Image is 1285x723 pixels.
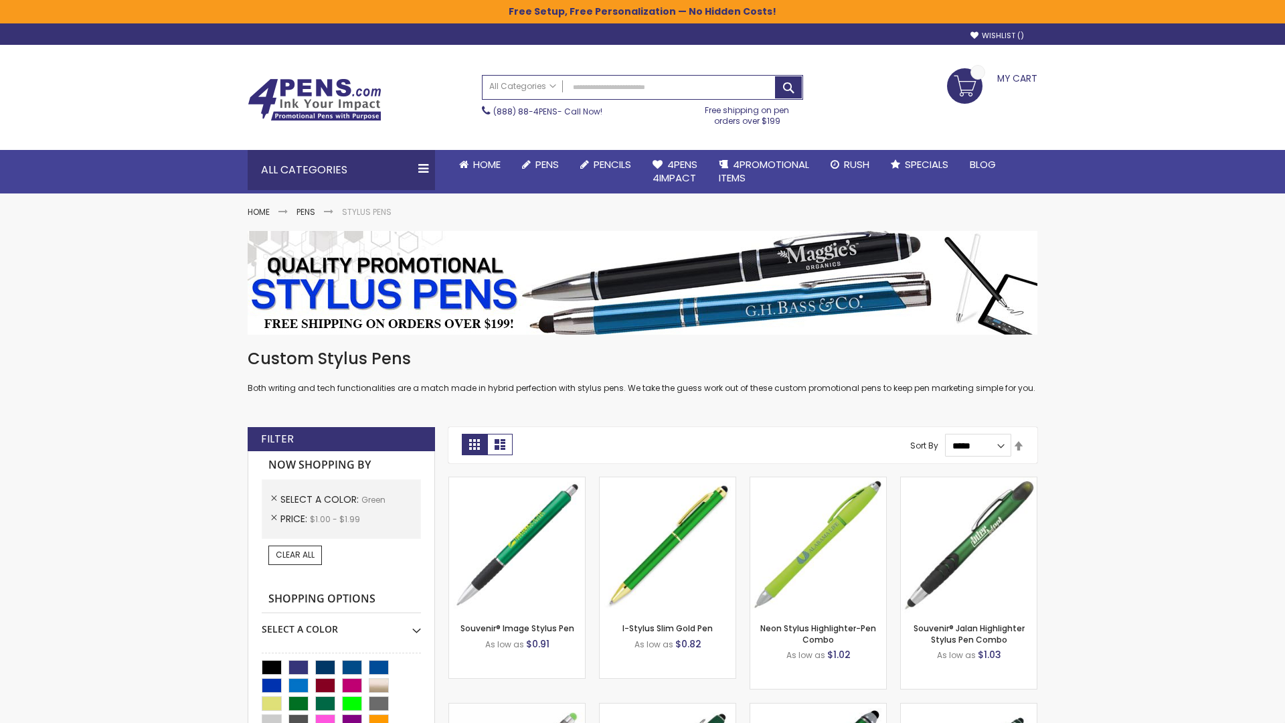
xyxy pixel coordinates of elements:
[844,157,869,171] span: Rush
[642,150,708,193] a: 4Pens4impact
[248,150,435,190] div: All Categories
[901,477,1037,613] img: Souvenir® Jalan Highlighter Stylus Pen Combo-Green
[600,703,736,714] a: Custom Soft Touch® Metal Pens with Stylus-Green
[691,100,804,127] div: Free shipping on pen orders over $199
[462,434,487,455] strong: Grid
[449,703,585,714] a: Islander Softy Gel with Stylus - ColorJet Imprint-Green
[750,477,886,613] img: Neon Stylus Highlighter-Pen Combo-Green
[786,649,825,661] span: As low as
[489,81,556,92] span: All Categories
[361,494,385,505] span: Green
[449,477,585,488] a: Souvenir® Image Stylus Pen-Green
[248,78,381,121] img: 4Pens Custom Pens and Promotional Products
[820,150,880,179] a: Rush
[262,585,421,614] strong: Shopping Options
[342,206,392,218] strong: Stylus Pens
[280,493,361,506] span: Select A Color
[296,206,315,218] a: Pens
[653,157,697,185] span: 4Pens 4impact
[493,106,602,117] span: - Call Now!
[448,150,511,179] a: Home
[526,637,549,651] span: $0.91
[535,157,559,171] span: Pens
[880,150,959,179] a: Specials
[262,451,421,479] strong: Now Shopping by
[449,477,585,613] img: Souvenir® Image Stylus Pen-Green
[959,150,1007,179] a: Blog
[473,157,501,171] span: Home
[460,623,574,634] a: Souvenir® Image Stylus Pen
[262,613,421,636] div: Select A Color
[827,648,851,661] span: $1.02
[910,440,938,451] label: Sort By
[970,31,1024,41] a: Wishlist
[708,150,820,193] a: 4PROMOTIONALITEMS
[905,157,948,171] span: Specials
[675,637,701,651] span: $0.82
[901,703,1037,714] a: Colter Stylus Twist Metal Pen-Green
[310,513,360,525] span: $1.00 - $1.99
[750,477,886,488] a: Neon Stylus Highlighter-Pen Combo-Green
[937,649,976,661] span: As low as
[261,432,294,447] strong: Filter
[594,157,631,171] span: Pencils
[622,623,713,634] a: I-Stylus Slim Gold Pen
[719,157,809,185] span: 4PROMOTIONAL ITEMS
[248,348,1037,370] h1: Custom Stylus Pens
[600,477,736,613] img: I-Stylus Slim Gold-Green
[511,150,570,179] a: Pens
[493,106,558,117] a: (888) 88-4PENS
[600,477,736,488] a: I-Stylus Slim Gold-Green
[248,231,1037,335] img: Stylus Pens
[750,703,886,714] a: Kyra Pen with Stylus and Flashlight-Green
[280,512,310,526] span: Price
[276,549,315,560] span: Clear All
[914,623,1025,645] a: Souvenir® Jalan Highlighter Stylus Pen Combo
[268,546,322,564] a: Clear All
[634,639,673,650] span: As low as
[901,477,1037,488] a: Souvenir® Jalan Highlighter Stylus Pen Combo-Green
[970,157,996,171] span: Blog
[483,76,563,98] a: All Categories
[570,150,642,179] a: Pencils
[760,623,876,645] a: Neon Stylus Highlighter-Pen Combo
[485,639,524,650] span: As low as
[978,648,1001,661] span: $1.03
[248,348,1037,394] div: Both writing and tech functionalities are a match made in hybrid perfection with stylus pens. We ...
[248,206,270,218] a: Home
